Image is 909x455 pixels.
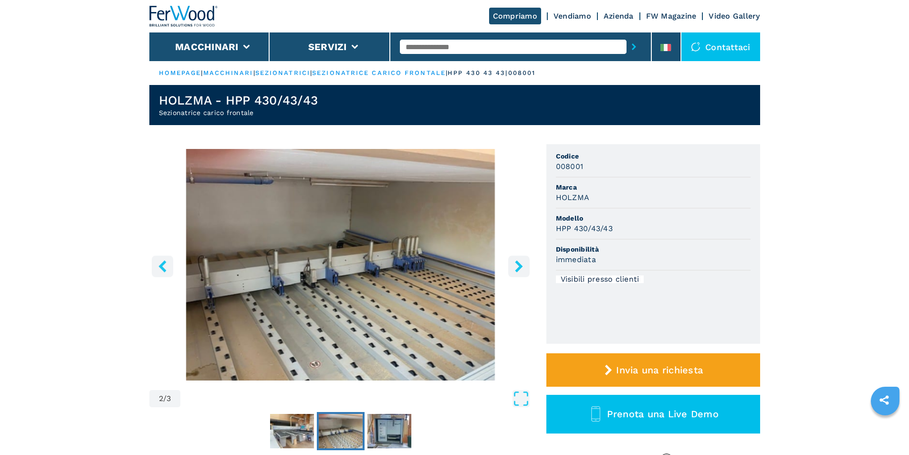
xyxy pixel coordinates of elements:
[556,223,613,234] h3: HPP 430/43/43
[149,149,532,381] img: Sezionatrice carico frontale HOLZMA HPP 430/43/43
[556,254,596,265] h3: immediata
[149,412,532,450] nav: Thumbnail Navigation
[183,390,529,407] button: Open Fullscreen
[872,388,896,412] a: sharethis
[253,69,255,76] span: |
[308,41,347,53] button: Servizi
[310,69,312,76] span: |
[556,213,751,223] span: Modello
[556,275,644,283] div: Visibili presso clienti
[255,69,310,76] a: sezionatrici
[556,151,751,161] span: Codice
[159,93,318,108] h1: HOLZMA - HPP 430/43/43
[159,108,318,117] h2: Sezionatrice carico frontale
[546,353,760,387] button: Invia una richiesta
[556,244,751,254] span: Disponibilità
[167,395,171,402] span: 3
[175,41,239,53] button: Macchinari
[149,149,532,381] div: Go to Slide 2
[268,412,316,450] button: Go to Slide 1
[556,192,590,203] h3: HOLZMA
[270,414,314,448] img: 0a229089df893b1ac63945236a3edbdc
[604,11,634,21] a: Azienda
[868,412,902,448] iframe: Chat
[159,395,163,402] span: 2
[149,6,218,27] img: Ferwood
[616,364,703,376] span: Invia una richiesta
[201,69,203,76] span: |
[607,408,719,420] span: Prenota una Live Demo
[556,182,751,192] span: Marca
[556,161,584,172] h3: 008001
[681,32,760,61] div: Contattaci
[367,414,411,448] img: 594e066899130da99cb875340fc1530b
[554,11,591,21] a: Vendiamo
[709,11,760,21] a: Video Gallery
[366,412,413,450] button: Go to Slide 3
[317,412,365,450] button: Go to Slide 2
[627,36,641,58] button: submit-button
[646,11,697,21] a: FW Magazine
[546,395,760,434] button: Prenota una Live Demo
[508,69,536,77] p: 008001
[312,69,446,76] a: sezionatrice carico frontale
[489,8,541,24] a: Compriamo
[163,395,167,402] span: /
[319,414,363,448] img: ab08afbbc453937040b6e100dba6800c
[448,69,508,77] p: hpp 430 43 43 |
[159,69,201,76] a: HOMEPAGE
[152,255,173,277] button: left-button
[203,69,253,76] a: macchinari
[508,255,530,277] button: right-button
[691,42,700,52] img: Contattaci
[446,69,448,76] span: |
